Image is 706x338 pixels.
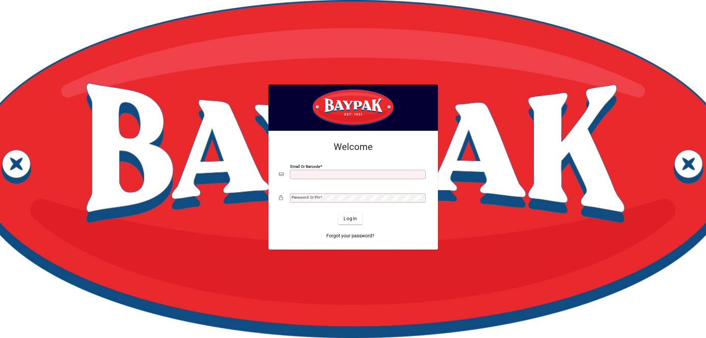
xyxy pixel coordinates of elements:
[338,213,362,224] button: Login
[279,141,427,153] h2: Welcome
[344,215,357,222] span: Login
[290,164,320,169] mat-label: Email or Barcode
[292,195,320,200] mat-label: Password or Pin
[324,230,377,242] a: Forgot your password?
[326,232,374,239] span: Forgot your password?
